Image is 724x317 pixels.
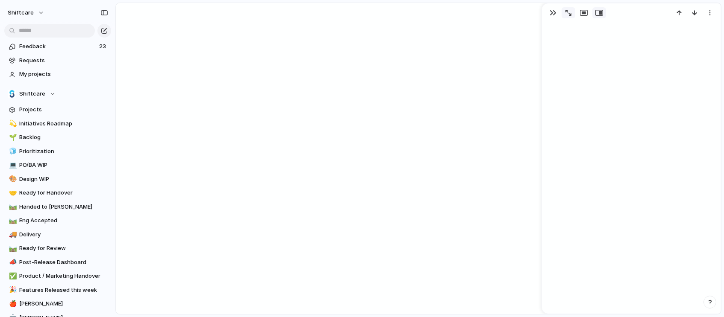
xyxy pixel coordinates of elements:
a: 🎨Design WIP [4,173,111,186]
button: Shiftcare [4,87,111,100]
a: 🚚Delivery [4,228,111,241]
button: 💻 [8,161,16,169]
span: Eng Accepted [19,216,108,225]
button: 🎉 [8,286,16,294]
span: 23 [99,42,108,51]
button: 🍎 [8,300,16,308]
a: 🎉Features Released this week [4,284,111,297]
button: 💫 [8,119,16,128]
div: 🎉 [9,285,15,295]
a: 🛤️Eng Accepted [4,214,111,227]
span: Initiatives Roadmap [19,119,108,128]
span: Handed to [PERSON_NAME] [19,203,108,211]
button: 🚚 [8,230,16,239]
div: 🍎 [9,299,15,309]
span: shiftcare [8,9,34,17]
div: 🛤️ [9,244,15,253]
span: Projects [19,105,108,114]
span: [PERSON_NAME] [19,300,108,308]
div: 🎨 [9,174,15,184]
button: 🌱 [8,133,16,142]
div: 🌱 [9,133,15,143]
a: 💻PO/BA WIP [4,159,111,172]
a: ✅Product / Marketing Handover [4,270,111,282]
div: 💫 [9,119,15,128]
span: PO/BA WIP [19,161,108,169]
span: Features Released this week [19,286,108,294]
span: Product / Marketing Handover [19,272,108,280]
button: 🧊 [8,147,16,156]
button: 🛤️ [8,216,16,225]
button: 🛤️ [8,203,16,211]
a: 🌱Backlog [4,131,111,144]
div: 🤝 [9,188,15,198]
span: Ready for Handover [19,189,108,197]
div: ✅ [9,271,15,281]
a: 🛤️Ready for Review [4,242,111,255]
a: 🧊Prioritization [4,145,111,158]
a: 💫Initiatives Roadmap [4,117,111,130]
a: Requests [4,54,111,67]
span: Delivery [19,230,108,239]
span: Backlog [19,133,108,142]
a: Feedback23 [4,40,111,53]
div: 🛤️ [9,202,15,212]
span: My projects [19,70,108,79]
button: 📣 [8,258,16,267]
span: Requests [19,56,108,65]
div: 🚚 [9,230,15,239]
span: Design WIP [19,175,108,183]
button: shiftcare [4,6,49,20]
div: 💻 [9,160,15,170]
div: 🧊 [9,146,15,156]
a: My projects [4,68,111,81]
span: Ready for Review [19,244,108,253]
button: 🎨 [8,175,16,183]
div: 📣 [9,257,15,267]
button: 🛤️ [8,244,16,253]
button: ✅ [8,272,16,280]
div: 🛤️ [9,216,15,226]
span: Prioritization [19,147,108,156]
span: Shiftcare [19,90,45,98]
span: Post-Release Dashboard [19,258,108,267]
a: 📣Post-Release Dashboard [4,256,111,269]
a: Projects [4,103,111,116]
span: Feedback [19,42,97,51]
a: 🍎[PERSON_NAME] [4,297,111,310]
button: 🤝 [8,189,16,197]
a: 🤝Ready for Handover [4,186,111,199]
a: 🛤️Handed to [PERSON_NAME] [4,201,111,213]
